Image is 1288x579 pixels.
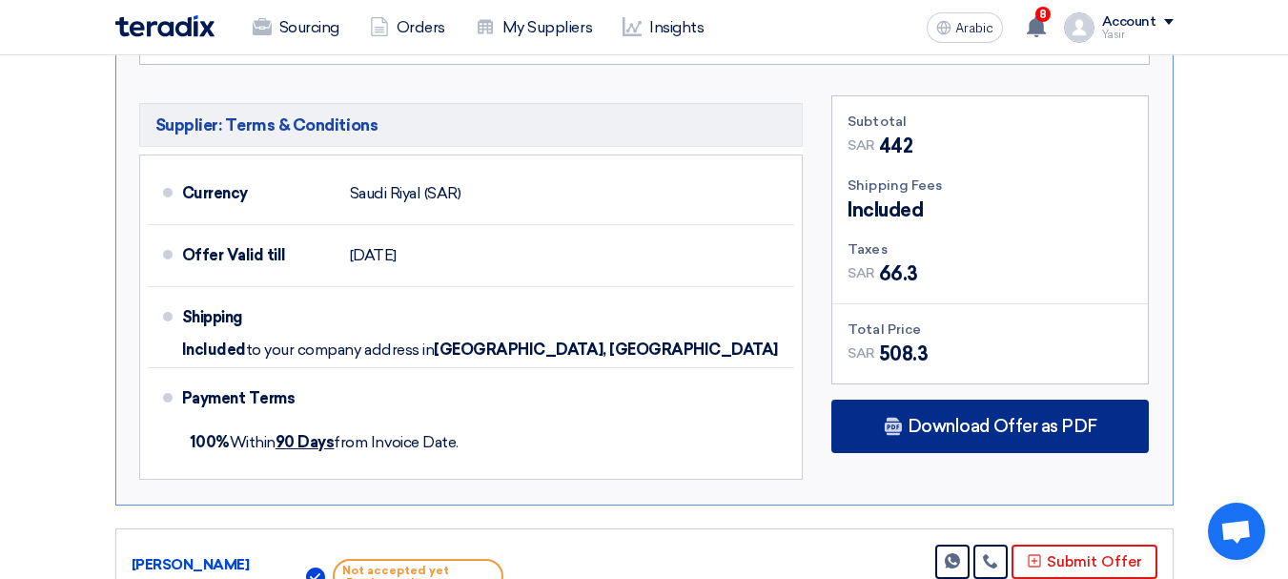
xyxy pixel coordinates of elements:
font: Saudi Riyal (SAR) [350,184,461,202]
font: to your company address in [246,341,435,359]
font: 66.3 [879,262,918,285]
font: [GEOGRAPHIC_DATA], [GEOGRAPHIC_DATA] [434,341,778,359]
font: Shipping Fees [848,177,942,194]
font: Download Offer as PDF [908,416,1097,437]
font: 100% [190,433,230,451]
a: Insights [607,7,719,49]
font: Submit Offer [1047,553,1142,570]
font: SAR [848,137,875,154]
font: Orders [397,18,445,36]
font: My Suppliers [502,18,592,36]
button: Submit Offer [1012,545,1157,579]
font: Supplier: Terms & Conditions [155,115,378,134]
div: Open chat [1208,503,1265,560]
font: from Invoice Date. [334,433,458,451]
a: My Suppliers [460,7,607,49]
a: Sourcing [237,7,355,49]
a: Orders [355,7,460,49]
font: 8 [1039,8,1047,21]
img: Teradix logo [115,15,215,37]
font: Shipping [182,308,242,326]
font: [DATE] [350,246,397,264]
font: 442 [879,134,913,157]
font: Account [1102,13,1156,30]
font: Subtotal [848,114,907,130]
font: 90 Days [276,433,335,451]
font: Currency [182,184,248,202]
button: Arabic [927,12,1003,43]
font: Included [182,341,246,359]
font: Taxes [848,241,888,258]
font: 508.3 [879,342,929,365]
font: Insights [649,18,704,36]
font: SAR [848,345,875,362]
font: SAR [848,265,875,281]
font: Total Price [848,321,921,338]
font: Included [848,198,923,221]
font: Within [230,433,276,451]
font: Sourcing [279,18,339,36]
img: profile_test.png [1064,12,1094,43]
font: Arabic [955,20,993,36]
font: Yasir [1102,29,1125,41]
font: Offer Valid till [182,246,286,264]
font: Payment Terms [182,389,296,407]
